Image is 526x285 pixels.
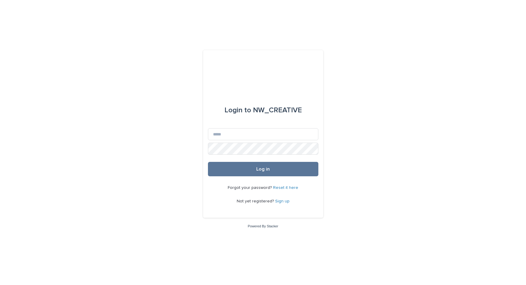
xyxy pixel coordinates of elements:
span: Login to [224,107,251,114]
span: Not yet registered? [237,199,275,203]
button: Log in [208,162,318,176]
img: EUIbKjtiSNGbmbK7PdmN [221,65,305,83]
a: Powered By Stacker [248,224,278,228]
a: Reset it here [273,186,298,190]
div: NW_CREATIVE [224,102,302,119]
span: Log in [256,167,270,171]
a: Sign up [275,199,290,203]
span: Forgot your password? [228,186,273,190]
